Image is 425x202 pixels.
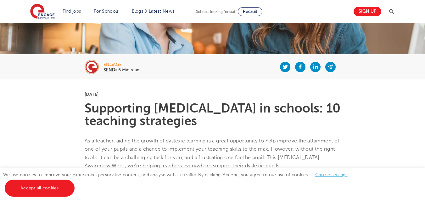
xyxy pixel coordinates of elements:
a: Sign up [354,7,381,16]
a: Blogs & Latest News [132,9,175,14]
h1: Supporting [MEDICAL_DATA] in schools: 10 teaching strategies [85,102,340,127]
b: SEND [103,67,115,72]
a: Cookie settings [315,172,348,177]
img: Engage Education [30,4,55,20]
span: Schools looking for staff [196,9,237,14]
a: Accept all cookies [5,180,75,197]
div: engage [103,62,139,67]
a: For Schools [94,9,119,14]
span: Recruit [243,9,257,14]
p: [DATE] [85,92,340,96]
a: Find jobs [63,9,81,14]
a: Recruit [238,7,262,16]
span: We use cookies to improve your experience, personalise content, and analyse website traffic. By c... [3,172,354,190]
span: As a teacher, aiding the growth of dyslexic learning is a great opportunity to help improve the a... [85,138,339,169]
p: • 6 Min read [103,68,139,72]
